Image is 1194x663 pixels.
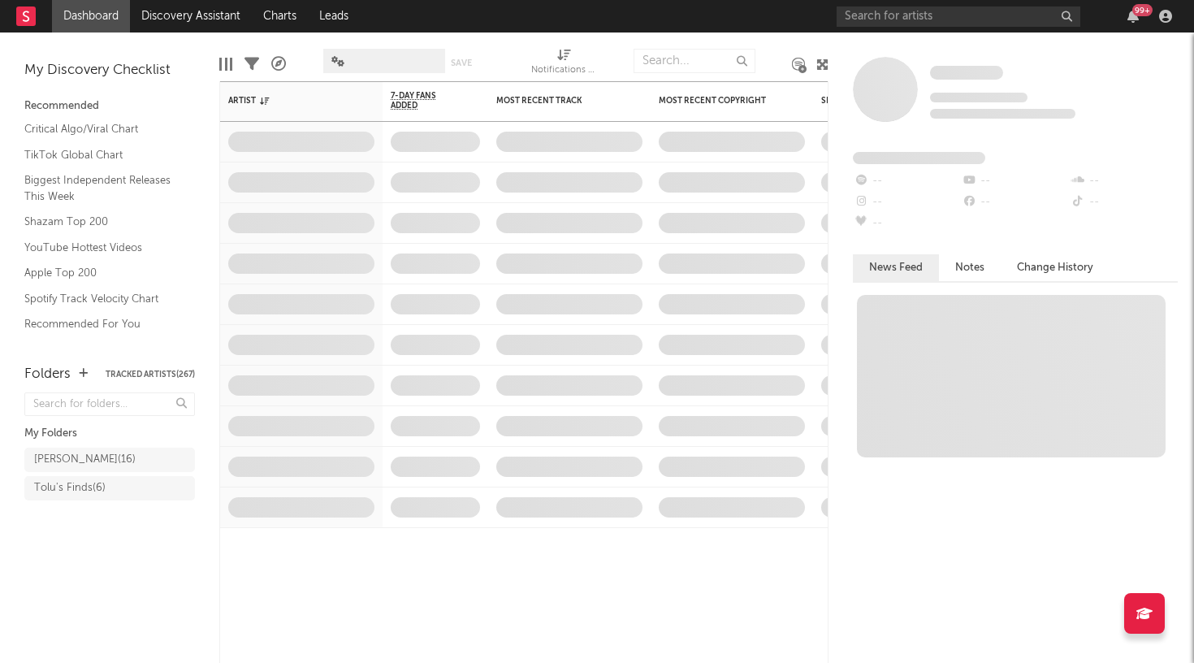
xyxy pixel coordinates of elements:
[271,41,286,88] div: A&R Pipeline
[24,315,179,333] a: Recommended For You
[34,479,106,498] div: Tolu's Finds ( 6 )
[24,424,195,444] div: My Folders
[24,392,195,416] input: Search for folders...
[939,254,1001,281] button: Notes
[930,66,1003,80] span: Some Artist
[24,146,179,164] a: TikTok Global Chart
[24,290,179,308] a: Spotify Track Velocity Chart
[1127,10,1139,23] button: 99+
[24,171,179,205] a: Biggest Independent Releases This Week
[496,96,618,106] div: Most Recent Track
[634,49,755,73] input: Search...
[244,41,259,88] div: Filters
[24,239,179,257] a: YouTube Hottest Videos
[1001,254,1110,281] button: Change History
[930,109,1075,119] span: 0 fans last week
[930,93,1027,102] span: Tracking Since: [DATE]
[531,41,596,88] div: Notifications (Artist)
[531,61,596,80] div: Notifications (Artist)
[34,450,136,470] div: [PERSON_NAME] ( 16 )
[930,65,1003,81] a: Some Artist
[391,91,456,110] span: 7-Day Fans Added
[24,120,179,138] a: Critical Algo/Viral Chart
[853,213,961,234] div: --
[837,6,1080,27] input: Search for artists
[24,448,195,472] a: [PERSON_NAME](16)
[228,96,350,106] div: Artist
[821,96,943,106] div: Spotify Monthly Listeners
[451,58,472,67] button: Save
[24,97,195,116] div: Recommended
[1070,192,1178,213] div: --
[106,370,195,379] button: Tracked Artists(267)
[853,152,985,164] span: Fans Added by Platform
[1070,171,1178,192] div: --
[24,213,179,231] a: Shazam Top 200
[1132,4,1153,16] div: 99 +
[853,192,961,213] div: --
[659,96,781,106] div: Most Recent Copyright
[24,476,195,500] a: Tolu's Finds(6)
[24,61,195,80] div: My Discovery Checklist
[961,171,1069,192] div: --
[24,264,179,282] a: Apple Top 200
[853,171,961,192] div: --
[853,254,939,281] button: News Feed
[961,192,1069,213] div: --
[219,41,232,88] div: Edit Columns
[24,365,71,384] div: Folders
